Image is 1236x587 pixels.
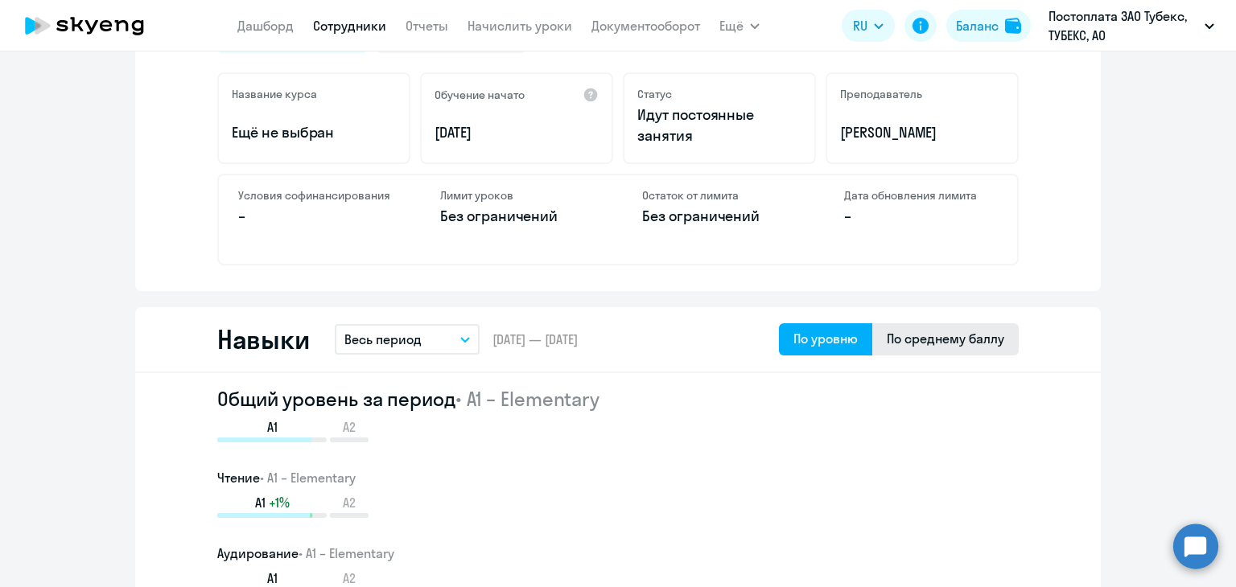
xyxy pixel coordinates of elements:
h5: Обучение начато [435,88,525,102]
h5: Статус [637,87,672,101]
p: – [844,206,998,227]
h5: Название курса [232,87,317,101]
h4: Лимит уроков [440,188,594,203]
button: Весь период [335,324,480,355]
button: Ещё [719,10,760,42]
h3: Аудирование [217,544,1019,563]
div: По среднему баллу [887,329,1004,348]
button: Постоплата ЗАО Тубекс, ТУБЕКС, АО [1040,6,1222,45]
p: [PERSON_NAME] [840,122,1004,143]
h4: Дата обновления лимита [844,188,998,203]
h4: Остаток от лимита [642,188,796,203]
h4: Условия софинансирования [238,188,392,203]
div: Баланс [956,16,999,35]
a: Дашборд [237,18,294,34]
span: • A1 – Elementary [455,387,599,411]
h3: Чтение [217,468,1019,487]
span: A1 [267,569,278,587]
span: A2 [343,418,356,436]
button: Балансbalance [946,10,1031,42]
span: • A1 – Elementary [299,545,394,561]
span: RU [853,16,867,35]
span: A1 [267,418,278,436]
a: Документооборот [591,18,700,34]
h2: Навыки [217,323,309,355]
a: Начислить уроки [468,18,572,34]
p: Без ограничений [440,206,594,227]
button: RU [842,10,895,42]
a: Сотрудники [313,18,386,34]
span: A1 [255,494,266,511]
div: По уровню [793,329,858,348]
span: Ещё [719,16,744,35]
span: [DATE] — [DATE] [492,330,578,348]
img: balance [1005,18,1021,34]
a: Отчеты [406,18,448,34]
p: Постоплата ЗАО Тубекс, ТУБЕКС, АО [1049,6,1198,45]
h5: Преподаватель [840,87,922,101]
p: Без ограничений [642,206,796,227]
span: A2 [343,494,356,511]
h2: Общий уровень за период [217,386,1019,412]
p: [DATE] [435,122,599,143]
p: Весь период [344,330,422,349]
p: Идут постоянные занятия [637,105,801,146]
p: – [238,206,392,227]
span: A2 [343,569,356,587]
span: • A1 – Elementary [260,470,356,486]
p: Ещё не выбран [232,122,396,143]
span: +1% [269,494,290,511]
